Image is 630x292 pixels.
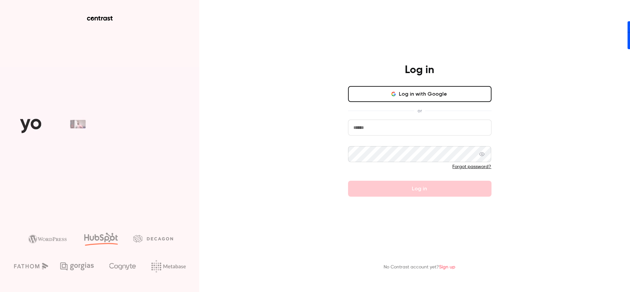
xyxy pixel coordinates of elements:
[348,86,492,102] button: Log in with Google
[439,265,456,269] a: Sign up
[405,63,434,77] h4: Log in
[453,164,492,169] a: Forgot password?
[414,107,425,114] span: or
[133,235,173,242] img: decagon
[384,264,456,271] p: No Contrast account yet?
